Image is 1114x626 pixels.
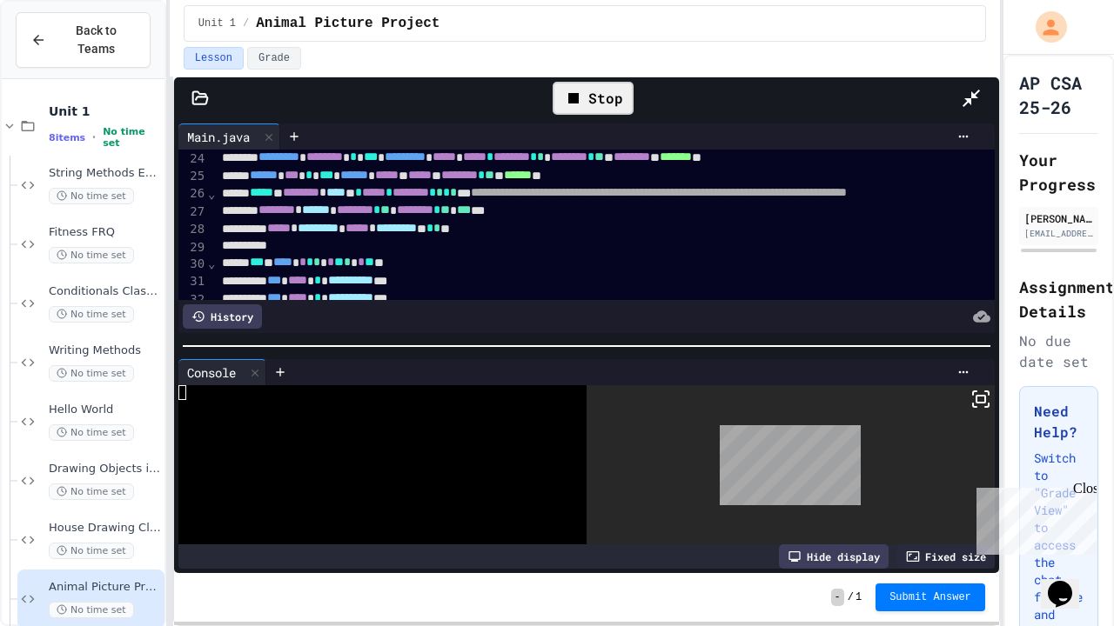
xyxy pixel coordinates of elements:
[178,203,207,221] div: 27
[178,150,207,168] div: 24
[831,589,844,606] span: -
[49,580,161,595] span: Animal Picture Project
[876,583,985,611] button: Submit Answer
[856,590,862,604] span: 1
[1041,556,1097,609] iframe: chat widget
[207,187,216,201] span: Fold line
[178,123,280,150] div: Main.java
[178,221,207,238] div: 28
[1019,330,1098,372] div: No due date set
[183,304,262,329] div: History
[49,462,161,476] span: Drawing Objects in Java - HW Playposit Code
[49,166,161,181] span: String Methods Examples
[1024,227,1093,240] div: [EMAIL_ADDRESS][DOMAIN_NAME]
[1024,210,1093,226] div: [PERSON_NAME]
[897,544,995,569] div: Fixed size
[178,359,266,385] div: Console
[49,188,134,204] span: No time set
[178,363,245,382] div: Console
[49,365,134,382] span: No time set
[178,256,207,273] div: 30
[49,306,134,323] span: No time set
[178,273,207,290] div: 31
[178,239,207,256] div: 29
[178,291,207,309] div: 32
[1019,275,1098,323] h2: Assignment Details
[49,543,134,559] span: No time set
[1017,7,1071,47] div: My Account
[178,185,207,203] div: 26
[779,544,889,569] div: Hide display
[49,602,134,618] span: No time set
[207,256,216,270] span: Fold line
[848,590,854,604] span: /
[49,284,161,299] span: Conditionals Classwork
[1019,148,1098,196] h2: Your Progress
[1019,70,1098,119] h1: AP CSA 25-26
[198,17,236,30] span: Unit 1
[178,128,258,146] div: Main.java
[247,47,301,70] button: Grade
[243,17,249,30] span: /
[178,168,207,185] div: 25
[970,481,1097,555] iframe: chat widget
[1034,401,1084,443] h3: Need Help?
[49,483,134,500] span: No time set
[49,403,161,417] span: Hello World
[553,82,634,115] div: Stop
[49,521,161,536] span: House Drawing Classwork
[92,130,96,144] span: •
[256,13,440,34] span: Animal Picture Project
[49,424,134,441] span: No time set
[49,225,161,240] span: Fitness FRQ
[49,132,85,143] span: 8 items
[57,22,136,58] span: Back to Teams
[49,103,161,119] span: Unit 1
[16,12,151,68] button: Back to Teams
[49,343,161,358] span: Writing Methods
[49,247,134,263] span: No time set
[184,47,244,70] button: Lesson
[103,126,161,149] span: No time set
[7,7,120,110] div: Chat with us now!Close
[889,590,971,604] span: Submit Answer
